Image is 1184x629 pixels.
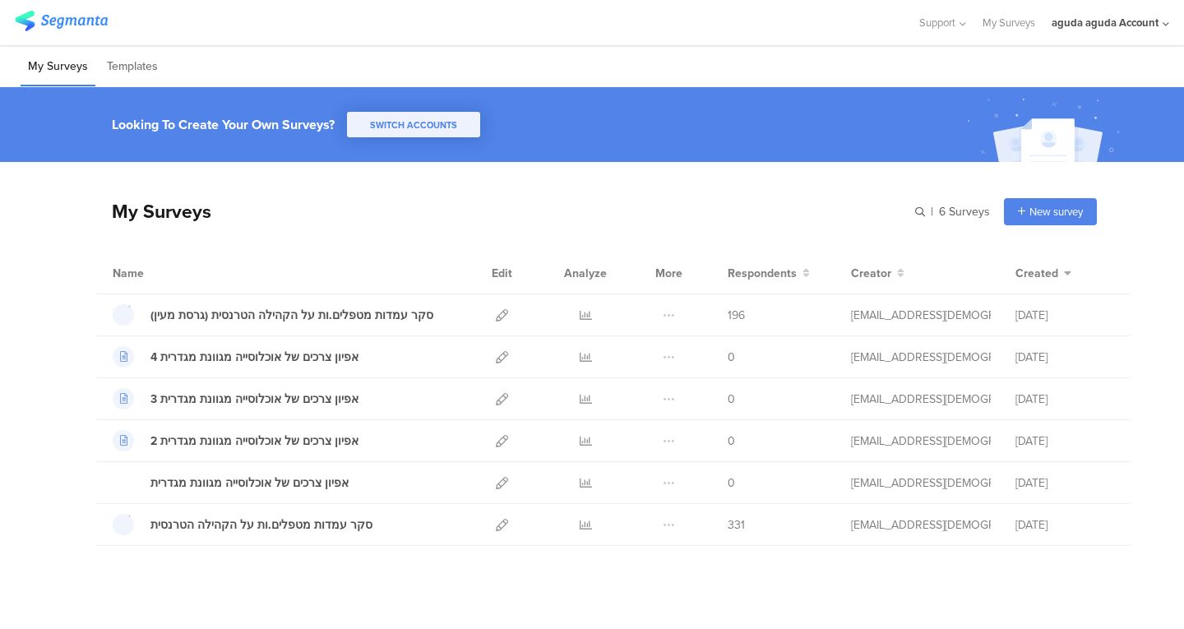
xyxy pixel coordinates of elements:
img: segmanta logo [15,11,108,31]
span: New survey [1029,204,1083,220]
a: 3 אפיון צרכים של אוכלוסייה מגוונת מגדרית [113,388,358,409]
button: Respondents [728,265,810,282]
a: סקר עמדות מטפלים.ות על הקהילה הטרנסית [113,514,372,535]
div: סקר עמדות מטפלים.ות על הקהילה הטרנסית [150,516,372,534]
span: 331 [728,516,745,534]
div: research@lgbt.org.il [851,432,991,450]
span: 6 Surveys [939,203,990,220]
div: research@lgbt.org.il [851,391,991,408]
div: [DATE] [1015,349,1114,366]
span: SWITCH ACCOUNTS [370,118,457,132]
div: More [651,252,687,294]
div: [DATE] [1015,516,1114,534]
div: [DATE] [1015,307,1114,324]
div: אפיון צרכים של אוכלוסייה מגוונת מגדרית [150,474,349,492]
div: [DATE] [1015,432,1114,450]
div: Looking To Create Your Own Surveys? [112,115,335,134]
div: [DATE] [1015,391,1114,408]
span: 0 [728,474,735,492]
span: 0 [728,349,735,366]
div: Analyze [561,252,610,294]
li: My Surveys [21,48,95,86]
span: 0 [728,432,735,450]
div: סקר עמדות מטפלים.ות על הקהילה הטרנסית (גרסת מעין) [150,307,433,324]
div: My Surveys [95,197,211,225]
a: 4 אפיון צרכים של אוכלוסייה מגוונת מגדרית [113,346,358,368]
div: 2 אפיון צרכים של אוכלוסייה מגוונת מגדרית [150,432,358,450]
a: סקר עמדות מטפלים.ות על הקהילה הטרנסית (גרסת מעין) [113,304,433,326]
button: Created [1015,265,1071,282]
span: | [928,203,936,220]
div: Edit [484,252,520,294]
span: 196 [728,307,745,324]
div: 3 אפיון צרכים של אוכלוסייה מגוונת מגדרית [150,391,358,408]
span: Created [1015,265,1058,282]
span: Respondents [728,265,797,282]
div: [DATE] [1015,474,1114,492]
button: SWITCH ACCOUNTS [347,112,480,137]
div: aguda aguda Account [1052,15,1159,30]
div: digital@lgbt.org.il [851,307,991,324]
a: 2 אפיון צרכים של אוכלוסייה מגוונת מגדרית [113,430,358,451]
span: Creator [851,265,891,282]
div: 4 אפיון צרכים של אוכלוסייה מגוונת מגדרית [150,349,358,366]
img: create_account_image.svg [961,92,1131,167]
li: Templates [99,48,165,86]
a: אפיון צרכים של אוכלוסייה מגוונת מגדרית [113,472,349,493]
div: research@lgbt.org.il [851,474,991,492]
span: 0 [728,391,735,408]
div: research@lgbt.org.il [851,349,991,366]
div: research@lgbt.org.il [851,516,991,534]
span: Support [919,15,955,30]
button: Creator [851,265,904,282]
div: Name [113,265,211,282]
